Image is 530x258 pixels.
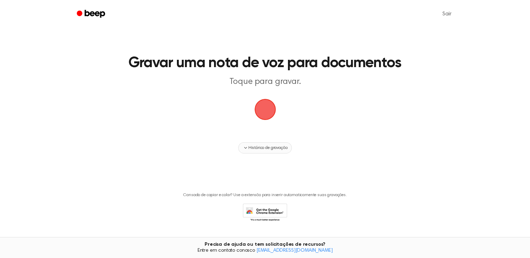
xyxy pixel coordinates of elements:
p: Cansado de copiar e colar? Use a extensão para inserir automaticamente suas gravações. [183,193,346,198]
a: [EMAIL_ADDRESS][DOMAIN_NAME] [256,248,333,253]
a: Sair [435,6,458,22]
button: Histórico de gravação [238,142,292,153]
a: Sinal [72,7,111,21]
span: Entre em contato conosco [4,248,526,254]
font: Precisa de ajuda ou tem solicitações de recursos? [205,242,325,247]
p: Toque para gravar. [131,76,400,88]
span: Histórico de gravação [248,145,288,151]
button: Logotipo do bipe [255,99,276,120]
h1: Gravar uma nota de voz para documentos [86,56,445,71]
